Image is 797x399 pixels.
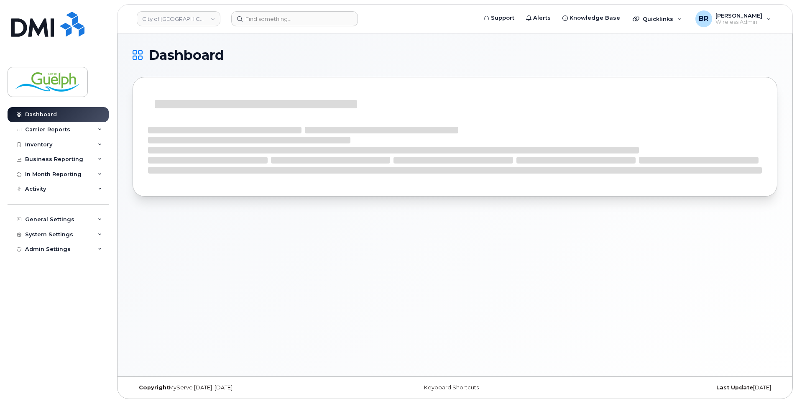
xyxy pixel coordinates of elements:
span: Dashboard [148,49,224,61]
div: [DATE] [562,384,777,391]
strong: Copyright [139,384,169,391]
a: Keyboard Shortcuts [424,384,479,391]
div: MyServe [DATE]–[DATE] [133,384,347,391]
strong: Last Update [716,384,753,391]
